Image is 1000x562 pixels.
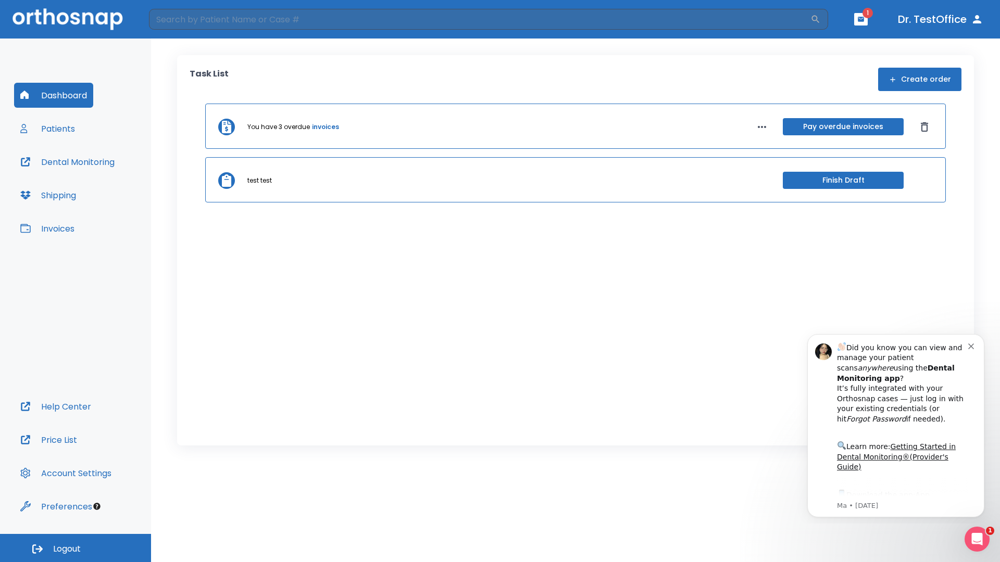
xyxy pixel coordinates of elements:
[177,16,185,24] button: Dismiss notification
[190,68,229,91] p: Task List
[149,9,810,30] input: Search by Patient Name or Case #
[12,8,123,30] img: Orthosnap
[14,183,82,208] button: Shipping
[792,325,1000,523] iframe: Intercom notifications message
[14,494,98,519] button: Preferences
[14,427,83,452] button: Price List
[45,166,138,185] a: App Store
[14,149,121,174] button: Dental Monitoring
[863,8,873,18] span: 1
[14,216,81,241] button: Invoices
[894,10,988,29] button: Dr. TestOffice
[92,502,102,511] div: Tooltip anchor
[45,176,177,186] p: Message from Ma, sent 4w ago
[247,176,272,185] p: test test
[312,122,339,132] a: invoices
[53,543,81,555] span: Logout
[14,461,118,486] button: Account Settings
[14,83,93,108] button: Dashboard
[247,122,310,132] p: You have 3 overdue
[783,172,904,189] button: Finish Draft
[14,394,97,419] button: Help Center
[45,163,177,216] div: Download the app: | ​ Let us know if you need help getting started!
[783,118,904,135] button: Pay overdue invoices
[878,68,961,91] button: Create order
[965,527,990,552] iframe: Intercom live chat
[916,119,933,135] button: Dismiss
[986,527,994,535] span: 1
[14,116,81,141] button: Patients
